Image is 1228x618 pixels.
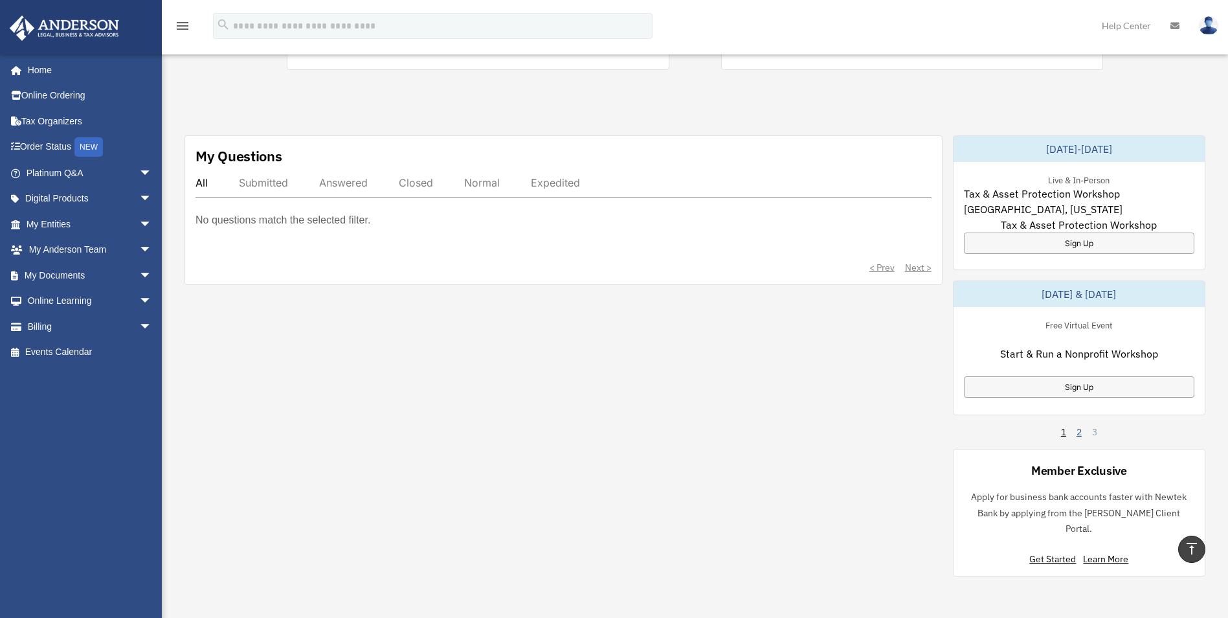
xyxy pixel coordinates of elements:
[175,23,190,34] a: menu
[9,339,172,365] a: Events Calendar
[9,83,172,109] a: Online Ordering
[531,176,580,189] div: Expedited
[1061,426,1066,439] a: 1
[195,146,282,166] div: My Questions
[9,134,172,161] a: Order StatusNEW
[1184,541,1200,556] i: vertical_align_top
[239,176,288,189] div: Submitted
[195,211,370,229] p: No questions match the selected filter.
[216,17,230,32] i: search
[139,186,165,212] span: arrow_drop_down
[1083,553,1128,565] a: Learn More
[9,160,172,186] a: Platinum Q&Aarrow_drop_down
[964,186,1194,217] span: Tax & Asset Protection Workshop [GEOGRAPHIC_DATA], [US_STATE]
[964,489,1194,537] p: Apply for business bank accounts faster with Newtek Bank by applying from the [PERSON_NAME] Clien...
[9,314,172,339] a: Billingarrow_drop_down
[1031,463,1127,479] div: Member Exclusive
[1001,217,1157,233] span: Tax & Asset Protection Workshop
[319,176,368,189] div: Answered
[139,262,165,289] span: arrow_drop_down
[1000,346,1158,361] span: Start & Run a Nonprofit Workshop
[9,288,172,314] a: Online Learningarrow_drop_down
[6,16,123,41] img: Anderson Advisors Platinum Portal
[964,376,1194,398] a: Sign Up
[195,176,208,189] div: All
[1178,536,1205,563] a: vertical_align_top
[964,233,1194,254] a: Sign Up
[399,176,433,189] div: Closed
[139,314,165,340] span: arrow_drop_down
[9,186,172,212] a: Digital Productsarrow_drop_down
[954,136,1205,162] div: [DATE]-[DATE]
[9,237,172,263] a: My Anderson Teamarrow_drop_down
[1035,317,1123,331] div: Free Virtual Event
[9,57,165,83] a: Home
[1029,553,1081,565] a: Get Started
[74,137,103,157] div: NEW
[1199,16,1218,35] img: User Pic
[175,18,190,34] i: menu
[954,281,1205,307] div: [DATE] & [DATE]
[139,237,165,264] span: arrow_drop_down
[9,262,172,288] a: My Documentsarrow_drop_down
[9,211,172,237] a: My Entitiesarrow_drop_down
[1077,426,1082,439] a: 2
[139,288,165,315] span: arrow_drop_down
[464,176,500,189] div: Normal
[1038,172,1120,186] div: Live & In-Person
[9,108,172,134] a: Tax Organizers
[139,211,165,238] span: arrow_drop_down
[139,160,165,187] span: arrow_drop_down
